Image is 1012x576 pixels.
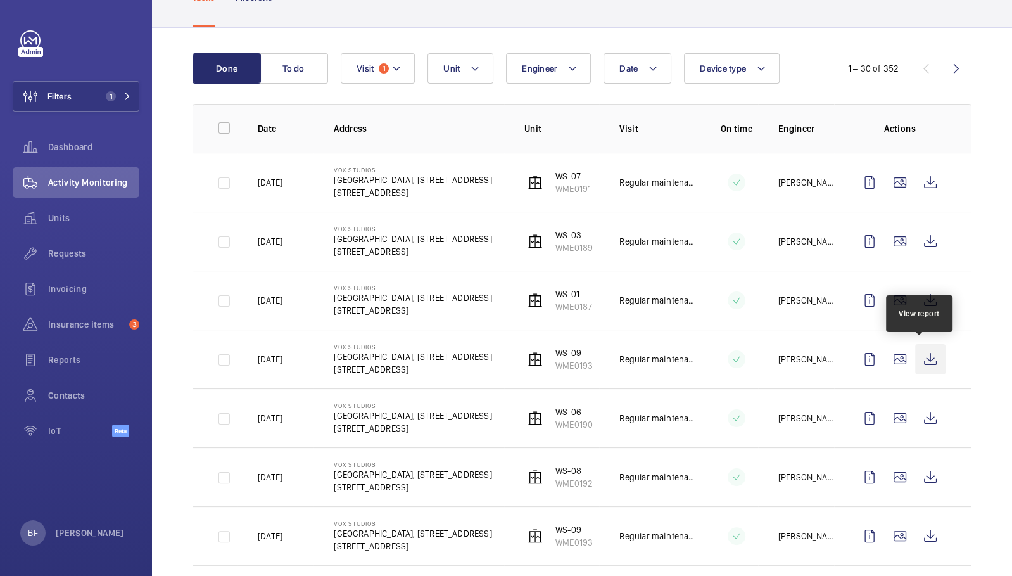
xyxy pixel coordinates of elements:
[555,347,593,359] p: WS-09
[555,359,593,372] p: WME0193
[778,176,834,189] p: [PERSON_NAME]
[334,481,491,494] p: [STREET_ADDRESS]
[528,293,543,308] img: elevator.svg
[555,464,593,477] p: WS-08
[334,350,491,363] p: [GEOGRAPHIC_DATA], [STREET_ADDRESS]
[604,53,671,84] button: Date
[528,234,543,249] img: elevator.svg
[334,343,491,350] p: Vox Studios
[555,229,593,241] p: WS-03
[334,422,491,435] p: [STREET_ADDRESS]
[619,235,694,248] p: Regular maintenance
[619,294,694,307] p: Regular maintenance
[48,389,139,402] span: Contacts
[524,122,599,135] p: Unit
[555,288,592,300] p: WS-01
[258,353,282,366] p: [DATE]
[341,53,415,84] button: Visit1
[334,402,491,409] p: Vox Studios
[334,363,491,376] p: [STREET_ADDRESS]
[260,53,328,84] button: To do
[555,170,591,182] p: WS-07
[258,122,313,135] p: Date
[778,530,834,542] p: [PERSON_NAME]
[112,425,129,437] span: Beta
[619,353,694,366] p: Regular maintenance
[528,352,543,367] img: elevator.svg
[47,90,72,103] span: Filters
[854,122,946,135] p: Actions
[555,523,593,536] p: WS-09
[334,166,491,174] p: Vox Studios
[48,212,139,224] span: Units
[28,527,37,539] p: BF
[528,411,543,426] img: elevator.svg
[258,176,282,189] p: [DATE]
[48,425,112,437] span: IoT
[778,235,834,248] p: [PERSON_NAME]
[555,406,593,418] p: WS-06
[715,122,758,135] p: On time
[258,294,282,307] p: [DATE]
[258,412,282,425] p: [DATE]
[427,53,493,84] button: Unit
[778,471,834,483] p: [PERSON_NAME]
[334,304,491,317] p: [STREET_ADDRESS]
[899,308,940,319] div: View report
[193,53,261,84] button: Done
[528,470,543,485] img: elevator.svg
[778,353,834,366] p: [PERSON_NAME]
[56,527,124,539] p: [PERSON_NAME]
[334,527,491,540] p: [GEOGRAPHIC_DATA], [STREET_ADDRESS]
[619,471,694,483] p: Regular maintenance
[357,63,374,74] span: Visit
[48,176,139,189] span: Activity Monitoring
[258,235,282,248] p: [DATE]
[48,247,139,260] span: Requests
[778,122,834,135] p: Engineer
[106,91,116,101] span: 1
[619,122,694,135] p: Visit
[334,174,491,186] p: [GEOGRAPHIC_DATA], [STREET_ADDRESS]
[334,409,491,422] p: [GEOGRAPHIC_DATA], [STREET_ADDRESS]
[619,63,638,74] span: Date
[334,291,491,304] p: [GEOGRAPHIC_DATA], [STREET_ADDRESS]
[506,53,591,84] button: Engineer
[13,81,139,112] button: Filters1
[555,418,593,431] p: WME0190
[778,412,834,425] p: [PERSON_NAME]
[619,412,694,425] p: Regular maintenance
[334,540,491,553] p: [STREET_ADDRESS]
[379,63,389,74] span: 1
[129,319,139,330] span: 3
[848,62,899,75] div: 1 – 30 of 352
[334,461,491,468] p: Vox Studios
[258,530,282,542] p: [DATE]
[48,283,139,295] span: Invoicing
[528,175,543,190] img: elevator.svg
[528,528,543,544] img: elevator.svg
[334,245,491,258] p: [STREET_ADDRESS]
[334,284,491,291] p: Vox Studios
[522,63,557,74] span: Engineer
[443,63,460,74] span: Unit
[684,53,780,84] button: Device type
[700,63,746,74] span: Device type
[555,477,593,490] p: WME0192
[334,225,491,233] p: Vox Studios
[334,186,491,199] p: [STREET_ADDRESS]
[334,122,504,135] p: Address
[334,233,491,245] p: [GEOGRAPHIC_DATA], [STREET_ADDRESS]
[555,241,593,254] p: WME0189
[778,294,834,307] p: [PERSON_NAME]
[48,354,139,366] span: Reports
[619,530,694,542] p: Regular maintenance
[555,300,592,313] p: WME0187
[48,141,139,153] span: Dashboard
[48,318,124,331] span: Insurance items
[334,468,491,481] p: [GEOGRAPHIC_DATA], [STREET_ADDRESS]
[555,182,591,195] p: WME0191
[258,471,282,483] p: [DATE]
[555,536,593,549] p: WME0193
[334,520,491,527] p: Vox Studios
